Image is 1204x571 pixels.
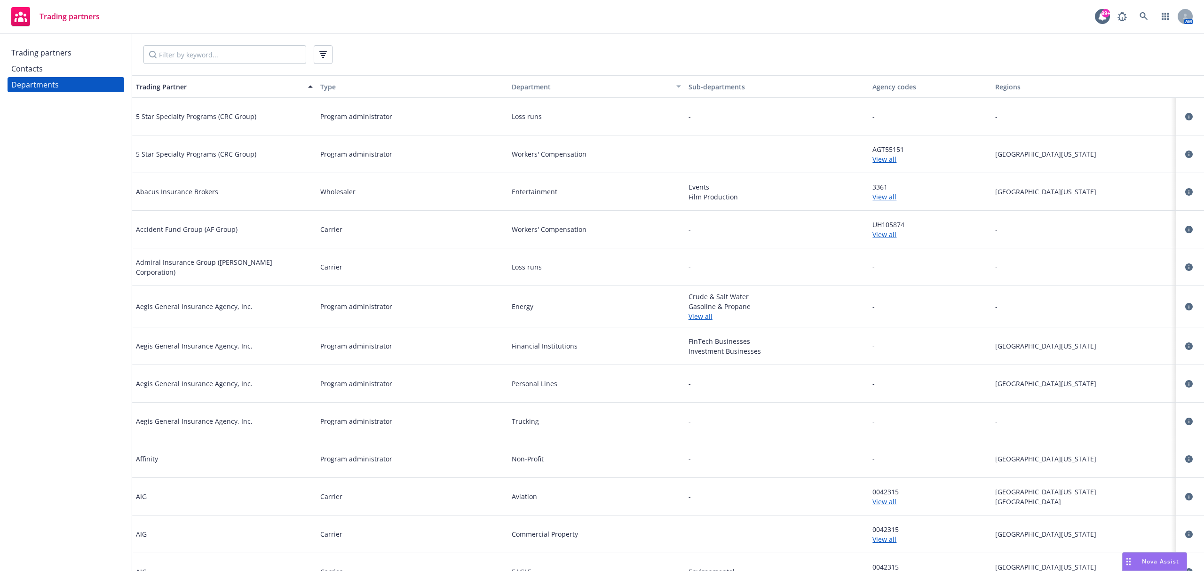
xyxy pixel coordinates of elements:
span: [GEOGRAPHIC_DATA][US_STATE] [995,379,1172,389]
span: - [872,111,875,121]
div: Type [320,82,497,92]
span: - [872,416,875,426]
span: Admiral Insurance Group ([PERSON_NAME] Corporation) [136,257,313,277]
span: - [995,262,1172,272]
div: 99+ [1101,9,1110,17]
span: 0042315 [872,487,988,497]
span: Program administrator [320,416,392,426]
span: 5 Star Specialty Programs (CRC Group) [136,149,256,159]
span: - [872,262,875,272]
span: Investment Businesses [689,346,865,356]
span: Carrier [320,492,342,501]
span: Workers' Compensation [512,149,681,159]
a: View all [872,154,988,164]
a: Switch app [1156,7,1175,26]
a: circleInformation [1183,301,1195,312]
span: [GEOGRAPHIC_DATA][US_STATE] [995,187,1172,197]
span: - [995,111,1172,121]
a: circleInformation [1183,111,1195,122]
a: Search [1134,7,1153,26]
a: circleInformation [1183,529,1195,540]
span: - [689,111,691,121]
span: - [689,529,691,539]
span: Program administrator [320,111,392,121]
span: - [689,149,691,159]
span: Program administrator [320,341,392,351]
span: [GEOGRAPHIC_DATA][US_STATE] [995,454,1172,464]
span: 5 Star Specialty Programs (CRC Group) [136,111,256,121]
a: Report a Bug [1113,7,1132,26]
button: Regions [991,75,1176,98]
a: Trading partners [8,45,124,60]
span: [GEOGRAPHIC_DATA][US_STATE] [995,487,1172,497]
span: - [872,301,875,311]
span: AGT55151 [872,144,988,154]
span: AIG [136,492,147,501]
a: circleInformation [1183,262,1195,273]
a: circleInformation [1183,186,1195,198]
span: Aegis General Insurance Agency, Inc. [136,341,253,351]
span: Loss runs [512,262,681,272]
div: Department [504,82,671,92]
div: Trading partners [11,45,71,60]
span: Events [689,182,865,192]
span: Trucking [512,416,681,426]
button: Agency codes [869,75,991,98]
span: Film Production [689,192,865,202]
a: circleInformation [1183,149,1195,160]
span: Workers' Compensation [512,224,681,234]
span: Commercial Property [512,529,681,539]
a: circleInformation [1183,491,1195,502]
button: Sub-departments [685,75,869,98]
span: Abacus Insurance Brokers [136,187,218,197]
button: Department [500,75,685,98]
button: Nova Assist [1122,552,1187,571]
a: View all [872,497,988,507]
div: Agency codes [872,82,988,92]
a: circleInformation [1183,341,1195,352]
span: Program administrator [320,301,392,311]
span: - [689,454,691,464]
span: - [995,416,1172,426]
span: Financial Institutions [512,341,681,351]
span: 3361 [872,182,988,192]
span: [GEOGRAPHIC_DATA][US_STATE] [995,341,1172,351]
span: Carrier [320,224,342,234]
span: - [689,262,691,272]
span: Gasoline & Propane [689,301,865,311]
span: Wholesaler [320,187,356,197]
span: Entertainment [512,187,681,197]
div: Drag to move [1123,553,1134,571]
div: Departments [11,77,59,92]
span: - [689,416,691,426]
span: Program administrator [320,149,392,159]
span: Aegis General Insurance Agency, Inc. [136,301,253,311]
span: - [689,492,691,501]
span: Aegis General Insurance Agency, Inc. [136,379,253,389]
span: [GEOGRAPHIC_DATA][US_STATE] [995,529,1172,539]
button: Type [317,75,501,98]
span: - [872,454,875,464]
span: AIG [136,529,147,539]
a: View all [872,534,988,544]
button: Trading Partner [132,75,317,98]
span: FinTech Businesses [689,336,865,346]
span: Loss runs [512,111,681,121]
span: Aviation [512,492,681,501]
div: Sub-departments [689,82,865,92]
span: UH105874 [872,220,988,230]
a: View all [872,230,988,239]
div: Contacts [11,61,43,76]
span: [GEOGRAPHIC_DATA] [995,497,1172,507]
span: Accident Fund Group (AF Group) [136,224,238,234]
span: - [689,224,691,234]
span: 0042315 [872,524,988,534]
a: View all [872,192,988,202]
a: Trading partners [8,3,103,30]
span: Carrier [320,529,342,539]
span: - [872,379,875,389]
span: Program administrator [320,379,392,389]
a: circleInformation [1183,224,1195,235]
span: Aegis General Insurance Agency, Inc. [136,416,253,426]
span: Program administrator [320,454,392,464]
